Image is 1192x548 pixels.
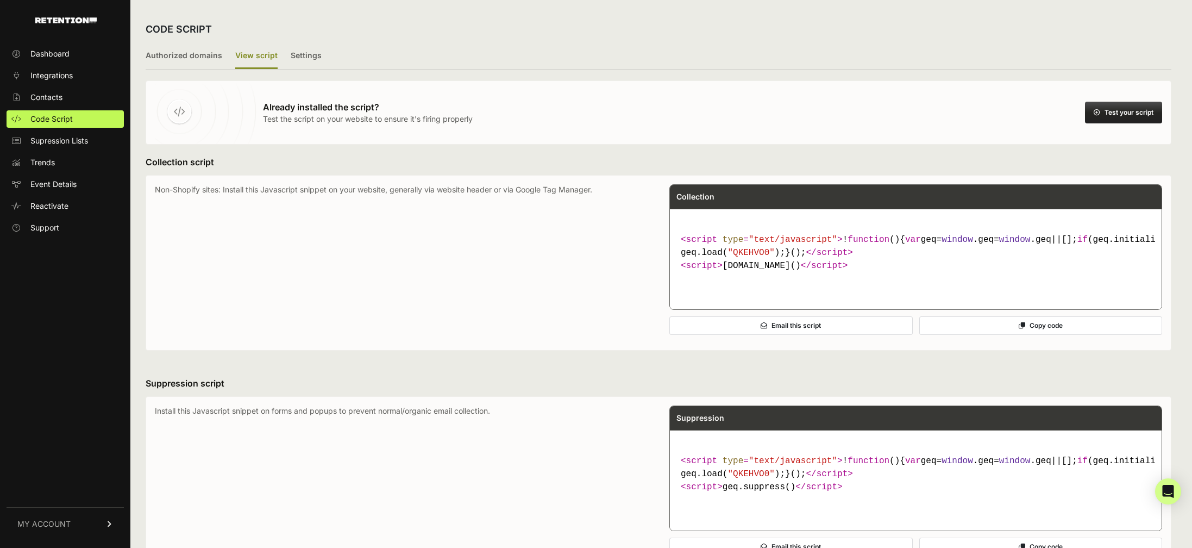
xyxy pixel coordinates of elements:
span: var [905,235,921,245]
p: Test the script on your website to ensure it's firing properly [263,114,473,124]
span: Support [30,222,59,233]
span: script [806,482,837,492]
span: type [723,235,743,245]
span: if [1077,235,1088,245]
span: if [1077,456,1088,466]
a: Dashboard [7,45,124,63]
span: Supression Lists [30,135,88,146]
img: Retention.com [35,17,97,23]
a: Integrations [7,67,124,84]
span: script [686,456,718,466]
h3: Suppression script [146,377,1171,390]
span: "QKEHVO0" [727,248,774,258]
span: "text/javascript" [749,235,837,245]
span: script [817,248,848,258]
span: < = > [681,456,843,466]
a: Supression Lists [7,132,124,150]
span: Integrations [30,70,73,81]
label: View script [235,43,278,69]
span: window [942,235,973,245]
span: script [817,469,848,479]
span: function [848,456,889,466]
label: Settings [291,43,322,69]
h3: Collection script [146,155,1171,169]
span: Event Details [30,179,77,190]
span: script [811,261,843,271]
span: window [999,456,1031,466]
a: MY ACCOUNT [7,507,124,540]
span: script [686,235,718,245]
span: Dashboard [30,48,70,59]
a: Code Script [7,110,124,128]
span: < = > [681,235,843,245]
span: function [848,235,889,245]
a: Reactivate [7,197,124,215]
a: Support [7,219,124,236]
span: Contacts [30,92,62,103]
span: </ > [806,248,852,258]
h3: Already installed the script? [263,101,473,114]
span: ( ) [848,235,900,245]
span: Code Script [30,114,73,124]
span: "text/javascript" [749,456,837,466]
div: Collection [670,185,1162,209]
a: Event Details [7,176,124,193]
span: "QKEHVO0" [727,469,774,479]
span: </ > [806,469,852,479]
span: window [999,235,1031,245]
button: Email this script [669,316,913,335]
span: script [686,261,718,271]
div: Suppression [670,406,1162,430]
span: ( ) [848,456,900,466]
div: Open Intercom Messenger [1155,478,1181,505]
span: MY ACCOUNT [17,519,71,530]
span: < > [681,482,723,492]
span: </ > [795,482,842,492]
p: Non-Shopify sites: Install this Javascript snippet on your website, generally via website header ... [155,184,648,341]
button: Test your script [1085,102,1162,123]
span: </ > [801,261,848,271]
label: Authorized domains [146,43,222,69]
code: [DOMAIN_NAME]() [676,229,1155,277]
span: type [723,456,743,466]
span: Trends [30,157,55,168]
a: Trends [7,154,124,171]
span: window [942,456,973,466]
span: var [905,456,921,466]
a: Contacts [7,89,124,106]
span: < > [681,261,723,271]
code: geq.suppress() [676,450,1155,498]
button: Copy code [919,316,1163,335]
span: Reactivate [30,201,68,211]
span: script [686,482,718,492]
h2: CODE SCRIPT [146,22,212,37]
